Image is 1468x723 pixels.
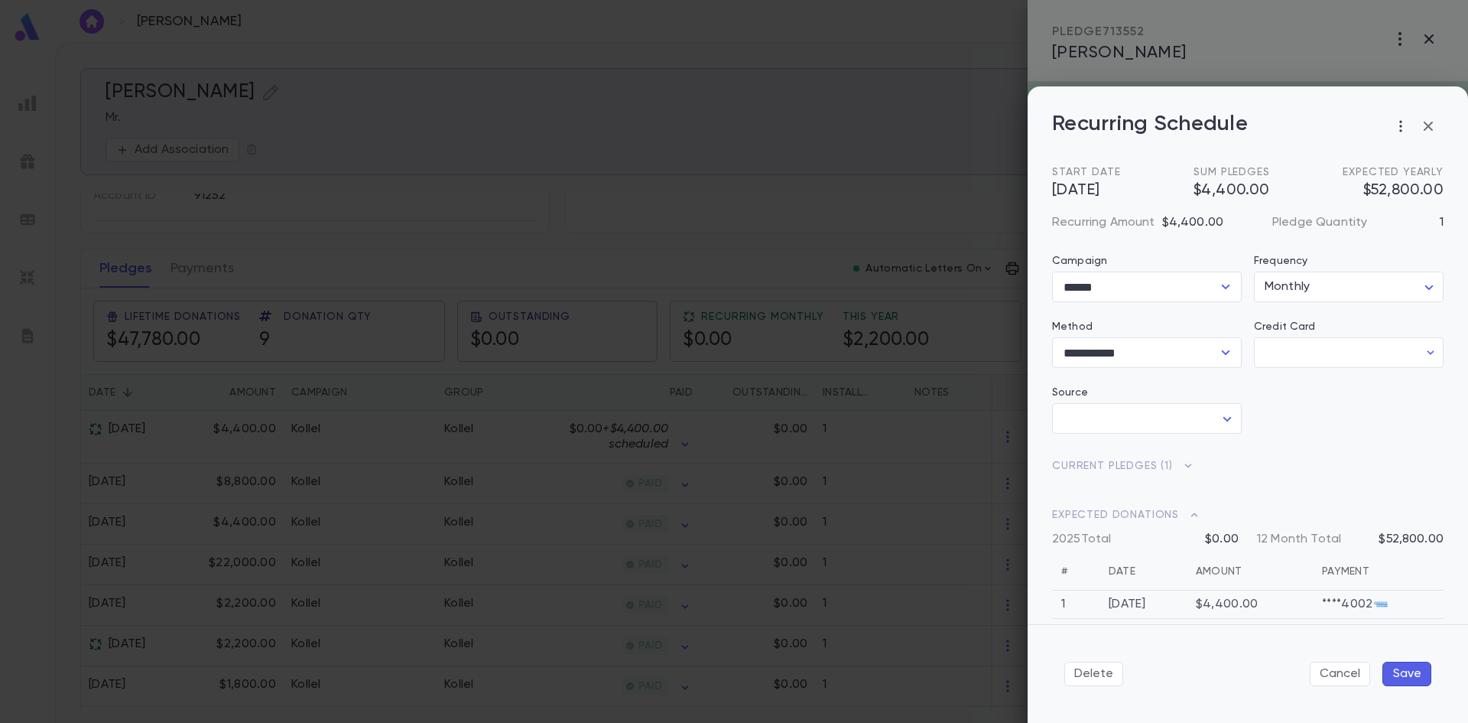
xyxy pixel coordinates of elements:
[1382,662,1431,686] button: Save
[1064,662,1123,686] button: Delete
[1052,321,1093,333] label: Method
[1254,272,1444,302] div: Monthly
[1254,255,1307,267] label: Frequency
[1052,404,1242,434] div: ​
[1379,532,1444,547] p: $52,800.00
[1052,507,1444,532] span: Expected Donations
[1194,181,1270,200] span: $4,400.00
[1052,181,1120,200] span: [DATE]
[1215,276,1236,298] button: Open
[1343,181,1444,200] span: $52,800.00
[1205,532,1239,547] p: $0.00
[1215,342,1236,363] button: Open
[1052,166,1120,178] span: Start Date
[1052,458,1444,483] span: Current Pledges ( 1 )
[1257,532,1375,547] p: 12 Month Total
[1052,386,1088,399] label: Source
[1310,662,1370,686] button: Cancel
[1052,255,1107,267] label: Campaign
[1440,215,1444,230] p: 1
[1194,166,1270,178] span: Sum Pledges
[1052,111,1248,142] p: Recurring Schedule
[1272,215,1367,230] p: Pledge Quantity
[1162,215,1223,230] p: $4,400.00
[1343,166,1444,178] span: Expected Yearly
[1052,532,1171,547] p: 2025 Total
[1052,215,1155,230] p: Recurring Amount
[1254,321,1316,333] label: Credit Card
[1265,281,1310,293] span: Monthly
